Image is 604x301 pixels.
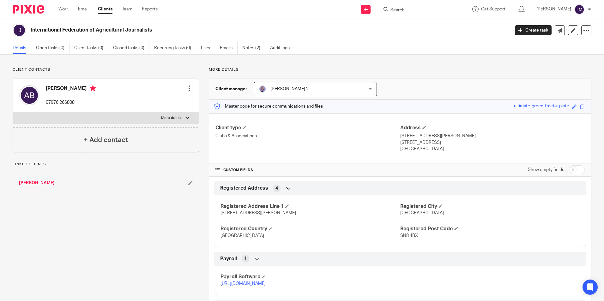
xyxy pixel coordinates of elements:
h4: Client type [215,125,400,131]
p: [GEOGRAPHIC_DATA] [400,146,585,152]
span: Registered Address [220,185,268,192]
p: More details [209,67,591,72]
a: Details [13,42,31,54]
p: Linked clients [13,162,199,167]
p: More details [161,115,182,121]
p: [STREET_ADDRESS] [400,139,585,146]
h4: Address [400,125,585,131]
span: [PERSON_NAME] 2 [270,87,309,91]
span: Get Support [481,7,505,11]
p: Client contacts [13,67,199,72]
span: [GEOGRAPHIC_DATA] [220,233,264,238]
label: Show empty fields [528,167,564,173]
span: 1 [244,256,247,262]
h4: + Add contact [84,135,128,145]
span: [STREET_ADDRESS][PERSON_NAME] [220,211,296,215]
img: svg%3E [574,4,584,15]
a: Email [78,6,88,12]
h4: Registered City [400,203,580,210]
h4: Registered Country [220,226,400,232]
h4: Registered Address Line 1 [220,203,400,210]
a: Create task [515,25,552,35]
a: Clients [98,6,112,12]
a: [URL][DOMAIN_NAME] [220,281,266,286]
img: svg%3E [13,24,26,37]
span: SN8 4BX [400,233,418,238]
input: Search [390,8,447,13]
span: Payroll [220,256,237,262]
span: 4 [275,185,278,192]
p: Master code for secure communications and files [214,103,323,109]
a: Client tasks (0) [74,42,108,54]
h2: International Federation of Agricultural Journalists [31,27,410,33]
p: [PERSON_NAME] [536,6,571,12]
a: Audit logs [270,42,294,54]
div: ultimate-green-fractal-plate [514,103,569,110]
span: [GEOGRAPHIC_DATA] [400,211,444,215]
p: [STREET_ADDRESS][PERSON_NAME] [400,133,585,139]
h4: Payroll Software [220,274,400,280]
a: Open tasks (0) [36,42,69,54]
img: svg%3E [19,85,39,105]
h4: CUSTOM FIELDS [215,168,400,173]
p: 07976 266808 [46,99,96,106]
h4: [PERSON_NAME] [46,85,96,93]
a: Files [201,42,215,54]
a: Team [122,6,132,12]
a: Work [58,6,69,12]
a: Notes (2) [242,42,265,54]
img: JC%20Linked%20In.jpg [259,85,266,93]
p: Clubs & Associations [215,133,400,139]
h4: Registered Post Code [400,226,580,232]
a: Emails [220,42,238,54]
a: Reports [142,6,158,12]
a: Closed tasks (0) [113,42,149,54]
img: Pixie [13,5,44,14]
a: [PERSON_NAME] [19,180,55,186]
i: Primary [90,85,96,91]
a: Recurring tasks (0) [154,42,196,54]
h3: Client manager [215,86,247,92]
